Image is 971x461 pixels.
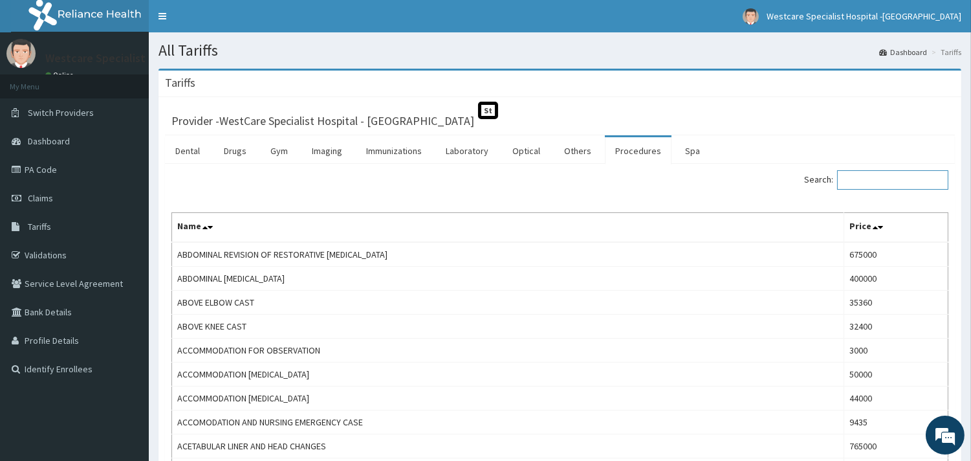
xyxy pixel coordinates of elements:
[804,170,948,190] label: Search:
[478,102,498,119] span: St
[605,137,671,164] a: Procedures
[844,267,948,291] td: 400000
[172,363,844,387] td: ACCOMMODATION [MEDICAL_DATA]
[879,47,927,58] a: Dashboard
[172,387,844,410] td: ACCOMMODATION [MEDICAL_DATA]
[844,434,948,458] td: 765000
[45,52,304,64] p: Westcare Specialist Hospital -[GEOGRAPHIC_DATA]
[172,267,844,291] td: ABDOMINAL [MEDICAL_DATA]
[213,137,257,164] a: Drugs
[172,434,844,458] td: ACETABULAR LINER AND HEAD CHANGES
[743,8,759,25] img: User Image
[767,10,961,22] span: Westcare Specialist Hospital -[GEOGRAPHIC_DATA]
[356,137,432,164] a: Immunizations
[844,363,948,387] td: 50000
[301,137,353,164] a: Imaging
[844,291,948,315] td: 35360
[172,291,844,315] td: ABOVE ELBOW CAST
[165,137,210,164] a: Dental
[172,315,844,339] td: ABOVE KNEE CAST
[554,137,602,164] a: Others
[171,115,474,127] h3: Provider - WestCare Specialist Hospital - [GEOGRAPHIC_DATA]
[28,221,51,232] span: Tariffs
[837,170,948,190] input: Search:
[172,339,844,363] td: ACCOMMODATION FOR OBSERVATION
[158,42,961,59] h1: All Tariffs
[6,39,36,68] img: User Image
[844,242,948,267] td: 675000
[172,242,844,267] td: ABDOMINAL REVISION OF RESTORATIVE [MEDICAL_DATA]
[28,192,53,204] span: Claims
[844,213,948,243] th: Price
[165,77,195,89] h3: Tariffs
[172,410,844,434] td: ACCOMODATION AND NURSING EMERGENCY CASE
[502,137,551,164] a: Optical
[28,107,94,118] span: Switch Providers
[435,137,499,164] a: Laboratory
[844,387,948,410] td: 44000
[45,71,76,80] a: Online
[172,213,844,243] th: Name
[844,410,948,434] td: 9435
[28,135,70,147] span: Dashboard
[844,315,948,339] td: 32400
[844,339,948,363] td: 3000
[928,47,961,58] li: Tariffs
[260,137,298,164] a: Gym
[675,137,710,164] a: Spa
